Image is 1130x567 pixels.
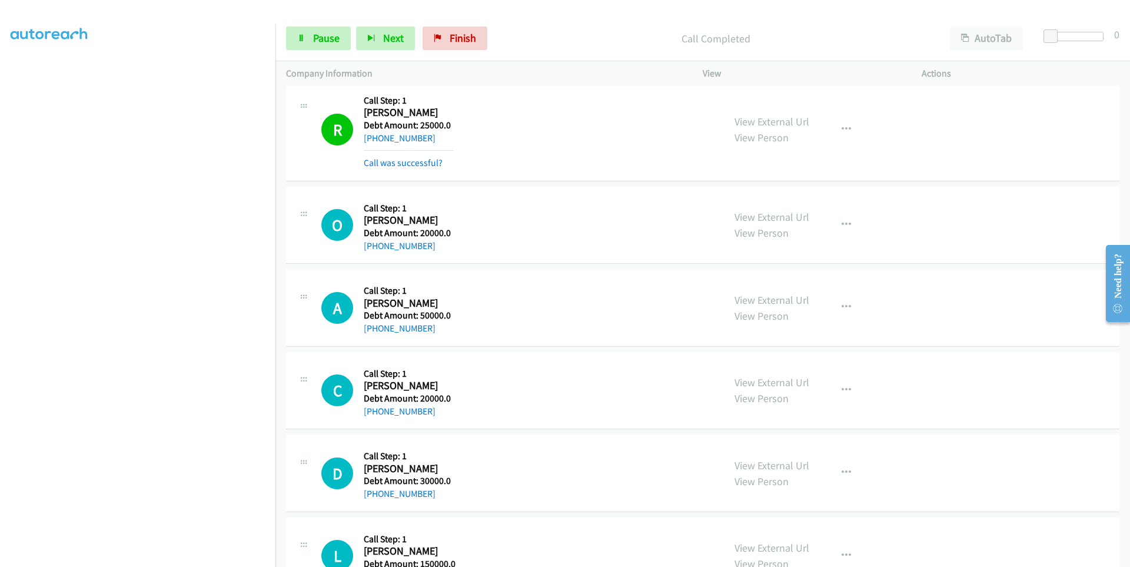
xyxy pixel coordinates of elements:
h5: Debt Amount: 25000.0 [364,120,454,131]
h5: Debt Amount: 20000.0 [364,393,454,404]
h2: [PERSON_NAME] [364,545,454,558]
span: Next [383,31,404,45]
h2: [PERSON_NAME] [364,379,454,393]
a: View Person [734,131,789,144]
h5: Call Step: 1 [364,368,454,380]
a: View External Url [734,376,809,389]
a: View External Url [734,210,809,224]
a: [PHONE_NUMBER] [364,323,436,334]
a: [PHONE_NUMBER] [364,406,436,417]
h5: Debt Amount: 20000.0 [364,227,454,239]
div: The call is yet to be attempted [321,457,353,489]
span: Finish [450,31,476,45]
a: [PHONE_NUMBER] [364,240,436,251]
iframe: Resource Center [1096,237,1130,330]
h5: Call Step: 1 [364,533,456,545]
a: [PHONE_NUMBER] [364,488,436,499]
a: Call was successful? [364,157,443,168]
h5: Call Step: 1 [364,203,454,214]
button: AutoTab [950,26,1023,50]
a: View Person [734,226,789,240]
a: View External Url [734,115,809,128]
a: Finish [423,26,487,50]
h2: [PERSON_NAME] [364,462,454,476]
a: View External Url [734,293,809,307]
a: View Person [734,392,789,405]
p: Actions [922,67,1119,81]
p: Company Information [286,67,682,81]
h5: Debt Amount: 50000.0 [364,310,454,321]
a: View External Url [734,459,809,472]
h2: [PERSON_NAME] [364,106,454,120]
h5: Call Step: 1 [364,95,454,107]
a: View Person [734,309,789,323]
div: The call is yet to be attempted [321,374,353,406]
h5: Debt Amount: 30000.0 [364,475,454,487]
h1: O [321,209,353,241]
p: View [703,67,900,81]
h1: C [321,374,353,406]
h1: A [321,292,353,324]
h5: Call Step: 1 [364,285,454,297]
h2: [PERSON_NAME] [364,297,454,310]
a: [PHONE_NUMBER] [364,132,436,144]
a: Pause [286,26,351,50]
iframe: Dialpad [11,6,275,565]
div: Delay between calls (in seconds) [1049,32,1104,41]
h2: [PERSON_NAME] [364,214,454,227]
a: View External Url [734,541,809,555]
h1: D [321,457,353,489]
h5: Call Step: 1 [364,450,454,462]
div: 0 [1114,26,1119,42]
span: Pause [313,31,340,45]
a: View Person [734,475,789,488]
div: The call is yet to be attempted [321,209,353,241]
button: Next [356,26,415,50]
h1: R [321,114,353,145]
p: Call Completed [503,31,929,47]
